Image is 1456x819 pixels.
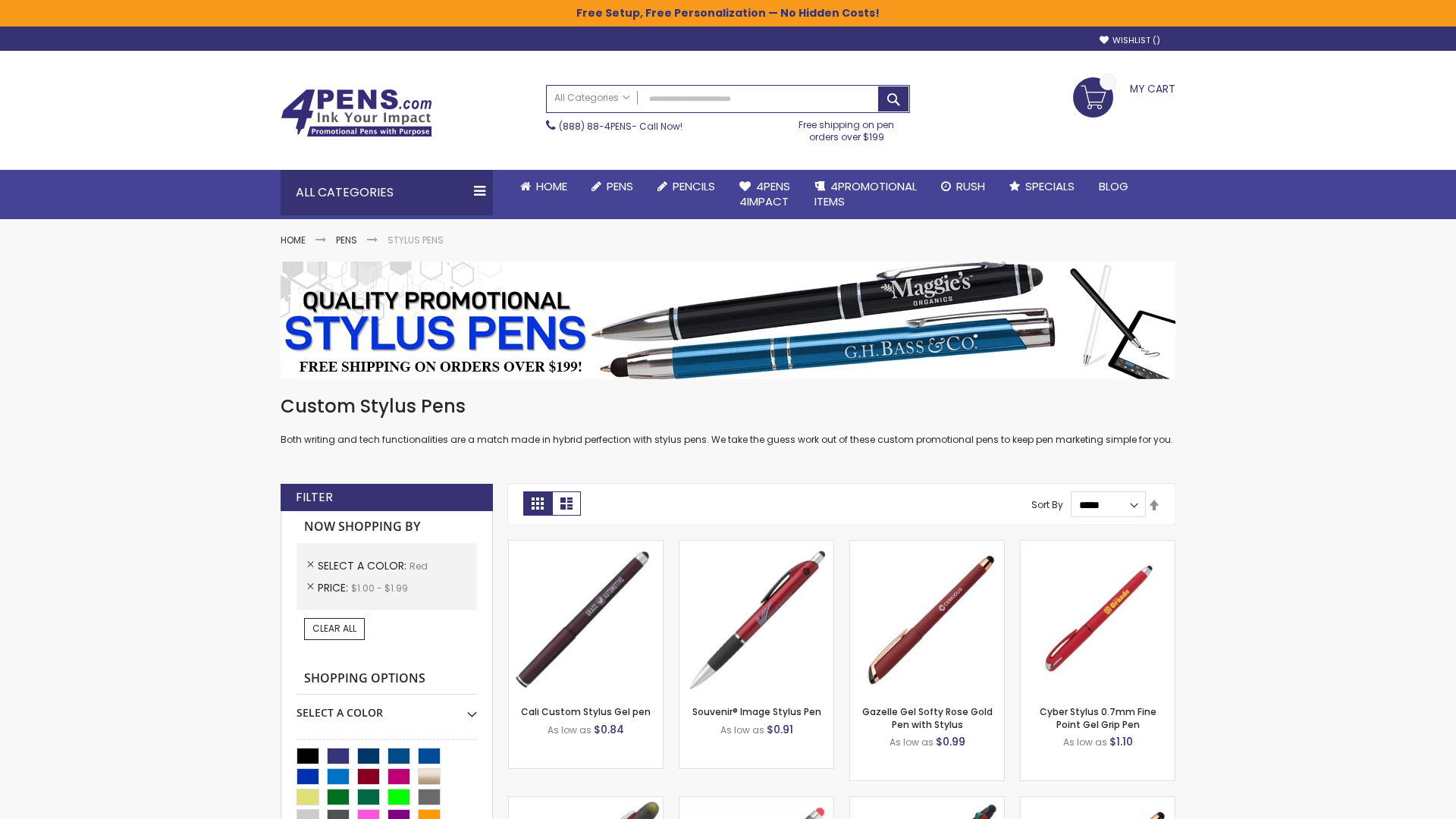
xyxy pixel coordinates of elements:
a: Wishlist [1100,35,1160,46]
a: Souvenir® Image Stylus Pen-Red [679,540,833,553]
a: Pens [336,234,357,246]
div: Both writing and tech functionalities are a match made in hybrid perfection with stylus pens. We ... [281,394,1175,447]
span: As low as [720,723,764,736]
img: 4Pens Custom Pens and Promotional Products [281,89,432,137]
span: $0.91 [767,722,793,737]
a: Cali Custom Stylus Gel pen-Red [509,540,663,553]
a: Pencils [645,170,727,203]
span: Price [318,580,351,595]
span: Specials [1025,178,1075,194]
span: $0.84 [594,722,624,737]
img: Cyber Stylus 0.7mm Fine Point Gel Grip Pen-Red [1021,541,1175,695]
a: All Categories [547,86,638,111]
span: Pencils [673,178,715,194]
span: Clear All [312,622,356,635]
a: 4Pens4impact [727,170,802,219]
img: Stylus Pens [281,262,1175,379]
strong: Now Shopping by [297,511,477,543]
a: Souvenir® Jalan Highlighter Stylus Pen Combo-Red [509,796,663,809]
a: Blog [1087,170,1141,203]
span: $1.00 - $1.99 [351,582,408,595]
a: Home [508,170,579,203]
a: Islander Softy Gel with Stylus - ColorJet Imprint-Red [679,796,833,809]
span: 4PROMOTIONAL ITEMS [814,178,917,209]
a: Pens [579,170,645,203]
a: Rush [929,170,997,203]
label: Sort By [1031,498,1063,511]
span: As low as [1063,736,1107,748]
span: As low as [548,723,591,736]
span: - Call Now! [559,120,682,133]
span: Rush [956,178,985,194]
a: Specials [997,170,1087,203]
a: Orbitor 4 Color Assorted Ink Metallic Stylus Pens-Red [850,796,1004,809]
strong: Stylus Pens [388,234,444,246]
a: Gazelle Gel Softy Rose Gold Pen with Stylus [862,705,993,730]
span: Blog [1099,178,1128,194]
span: $1.10 [1109,734,1133,749]
img: Cali Custom Stylus Gel pen-Red [509,541,663,695]
span: Home [536,178,567,194]
a: (888) 88-4PENS [559,120,632,133]
div: Select A Color [297,695,477,720]
span: Pens [607,178,633,194]
span: Select A Color [318,558,409,573]
a: Gazelle Gel Softy Rose Gold Pen with Stylus - ColorJet-Red [1021,796,1175,809]
span: $0.99 [936,734,965,749]
img: Gazelle Gel Softy Rose Gold Pen with Stylus-Red [850,541,1004,695]
a: Cyber Stylus 0.7mm Fine Point Gel Grip Pen [1040,705,1156,730]
a: Clear All [304,618,365,639]
span: All Categories [554,92,630,104]
div: Free shipping on pen orders over $199 [783,113,911,143]
strong: Grid [523,491,552,516]
a: 4PROMOTIONALITEMS [802,170,929,219]
span: Red [409,560,428,573]
a: Cyber Stylus 0.7mm Fine Point Gel Grip Pen-Red [1021,540,1175,553]
a: Home [281,234,306,246]
a: Souvenir® Image Stylus Pen [692,705,821,718]
span: As low as [890,736,934,748]
img: Souvenir® Image Stylus Pen-Red [679,541,833,695]
a: Gazelle Gel Softy Rose Gold Pen with Stylus-Red [850,540,1004,553]
div: All Categories [281,170,493,215]
span: 4Pens 4impact [739,178,790,209]
h1: Custom Stylus Pens [281,394,1175,419]
a: Cali Custom Stylus Gel pen [521,705,651,718]
strong: Shopping Options [297,663,477,695]
strong: Filter [296,489,333,506]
